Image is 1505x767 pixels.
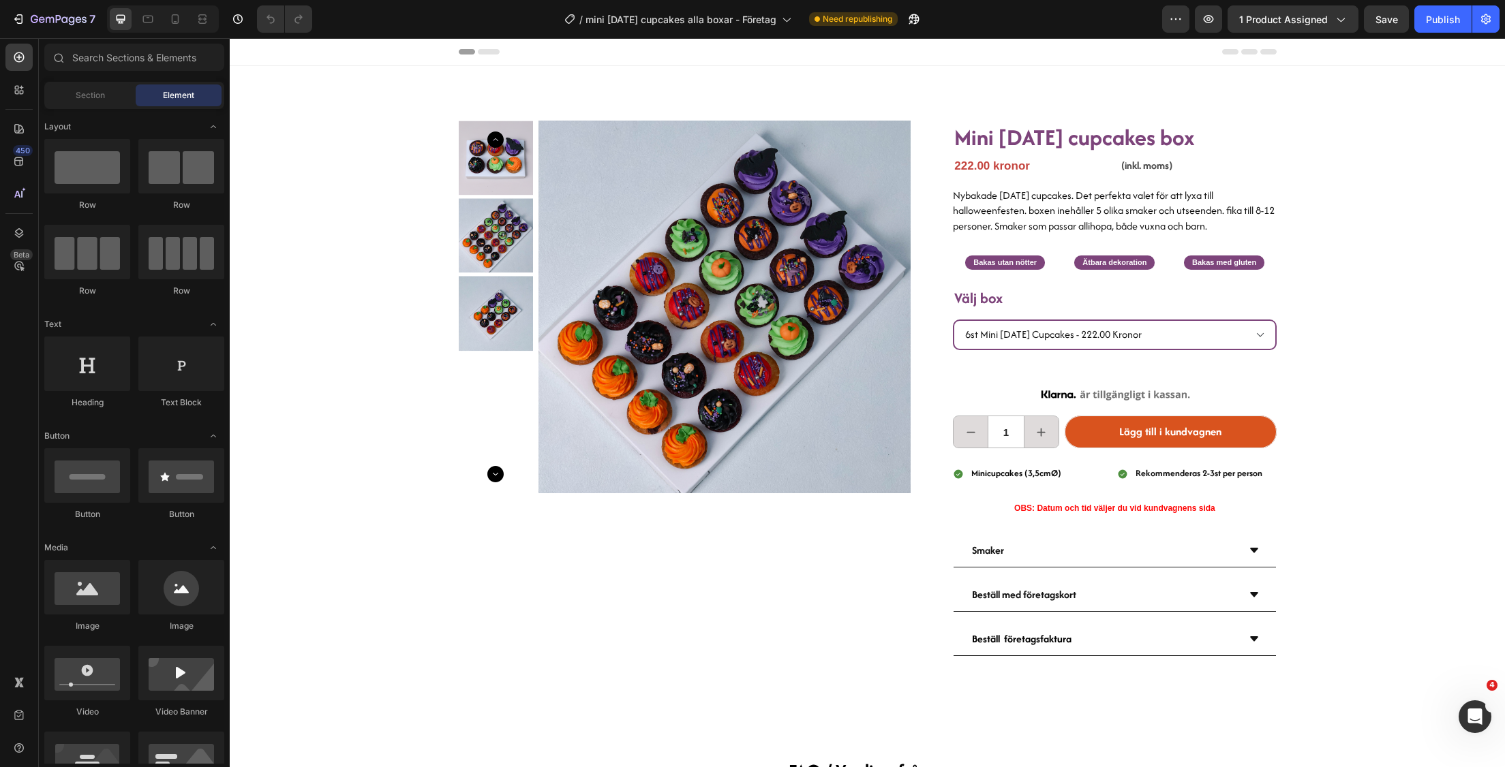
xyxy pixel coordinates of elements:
span: Section [76,89,105,101]
img: gempages_530886339718022260-645c732c-0222-48b8-9ced-d0f578ee22a4.png [806,342,963,370]
strong: (inkl. moms) [892,120,943,134]
strong: Välj box [725,249,773,270]
span: Save [1375,14,1398,25]
strong: Beställ företagsfaktura [742,593,842,608]
div: Row [138,285,224,297]
button: Publish [1414,5,1472,33]
span: Media [44,542,68,554]
button: 1 product assigned [1228,5,1358,33]
div: Row [44,199,130,211]
div: Image [44,620,130,632]
input: Search Sections & Elements [44,44,224,71]
strong: Rekommenderas 2-3st per person [906,428,1033,441]
div: Lägg till i kundvagnen [890,386,992,401]
div: Beta [10,249,33,260]
div: Video Banner [138,706,224,718]
span: Mini [DATE] cupcakes box [725,83,965,115]
button: decrement [724,378,758,409]
div: Undo/Redo [257,5,312,33]
button: Lägg till i kundvagnen [835,377,1047,410]
div: Video [44,706,130,718]
span: Bakas utan nötter [744,220,807,228]
span: Text [44,318,61,330]
iframe: Design area [230,38,1505,767]
iframe: Intercom live chat [1459,700,1491,733]
span: Toggle open [202,313,224,335]
span: Toggle open [202,425,224,447]
button: Carousel Back Arrow [258,93,274,110]
div: Button [138,508,224,520]
strong: Minicupcakes (3,5cmØ) [742,428,832,441]
span: / [579,12,583,27]
div: Publish [1426,12,1460,27]
span: Layout [44,121,71,133]
span: Element [163,89,194,101]
strong: OBS: Datum och tid väljer du vid kundvagnens sida [785,465,986,475]
span: Button [44,430,70,442]
span: mini [DATE] cupcakes alla boxar - Företag [586,12,776,27]
span: Need republishing [823,13,892,25]
div: 450 [13,145,33,156]
span: Bakas med gluten [962,220,1027,228]
span: 4 [1487,680,1498,691]
p: 7 [89,11,95,27]
div: Button [44,508,130,520]
div: Heading [44,396,130,409]
strong: Beställ med företagskort [742,549,847,563]
span: Ätbara dekoration [853,220,917,228]
span: Toggle open [202,116,224,138]
span: Toggle open [202,537,224,559]
span: 1 product assigned [1239,12,1328,27]
button: Carousel Next Arrow [258,428,274,444]
strong: Smaker [742,505,774,519]
button: Save [1364,5,1409,33]
p: Nybakade [DATE] cupcakes. Det perfekta valet för att lyxa till halloweenfesten. boxen inehåller 5... [723,150,1045,195]
div: Image [138,620,224,632]
button: increment [795,378,829,409]
div: Row [138,199,224,211]
button: 7 [5,5,102,33]
div: Row [44,285,130,297]
input: quantity [758,378,794,409]
div: Text Block [138,396,224,409]
div: 222.00 kronor [723,116,879,140]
